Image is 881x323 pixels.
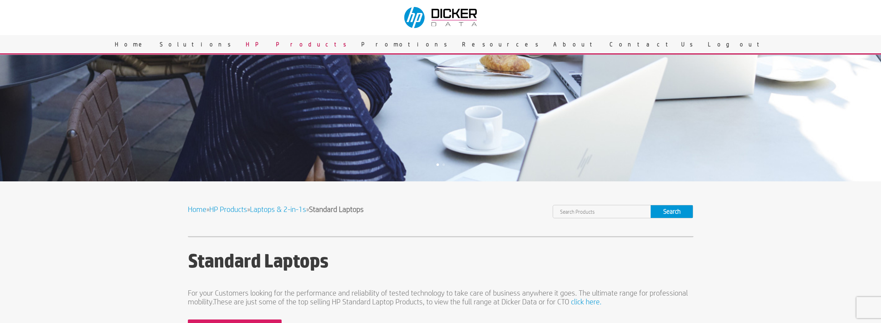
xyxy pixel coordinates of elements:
a: About [548,35,604,53]
a: Laptops & 2-in-1s [250,205,306,213]
h1: Standard Laptops [188,250,693,275]
strong: Standard Laptops [309,205,364,213]
a: Logout [703,35,771,53]
a: 1 [436,163,439,166]
a: Promotions [356,35,457,53]
a: click here. [571,297,601,306]
img: Dicker Data & HP [400,4,483,32]
a: Resources [457,35,548,53]
span: For your Customers looking for the performance and reliability of tested technology to take care ... [188,289,688,305]
span: » » » [188,205,364,213]
a: Solutions [154,35,241,53]
input: Search [651,205,693,218]
a: HP Products [209,205,247,213]
a: Home [188,205,206,213]
a: Contact Us [604,35,703,53]
a: HP Products [241,35,356,53]
input: Search Products [553,205,651,218]
a: Home [110,35,154,53]
iframe: chat widget [837,279,881,312]
span: These are just some of the top selling HP Standard Laptop Products, to view the full range at Dic... [213,297,569,306]
a: 2 [442,163,445,166]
